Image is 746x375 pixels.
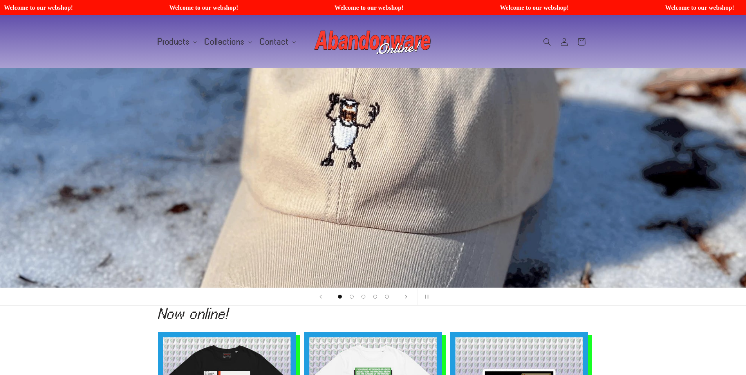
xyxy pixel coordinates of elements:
[381,291,393,303] button: Load slide 5 of 5
[397,288,415,305] button: Next slide
[495,4,650,11] span: Welcome to our webshop!
[417,288,434,305] button: Pause slideshow
[200,34,255,50] summary: Collections
[153,34,200,50] summary: Products
[165,4,320,11] span: Welcome to our webshop!
[330,4,485,11] span: Welcome to our webshop!
[346,291,358,303] button: Load slide 2 of 5
[260,38,289,45] span: Contact
[314,26,432,58] img: Abandonware
[334,291,346,303] button: Load slide 1 of 5
[358,291,369,303] button: Load slide 3 of 5
[158,38,190,45] span: Products
[205,38,245,45] span: Collections
[538,33,556,51] summary: Search
[369,291,381,303] button: Load slide 4 of 5
[158,307,589,320] h2: Now online!
[311,23,435,60] a: Abandonware
[255,34,299,50] summary: Contact
[312,288,329,305] button: Previous slide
